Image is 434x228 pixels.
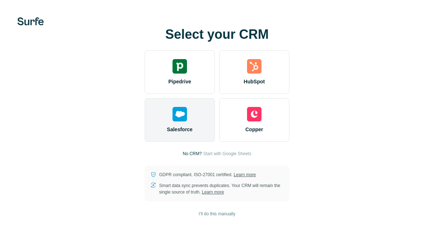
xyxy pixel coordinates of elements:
[159,171,256,178] p: GDPR compliant. ISO-27001 certified.
[234,172,256,177] a: Learn more
[183,150,202,157] p: No CRM?
[193,208,240,219] button: I’ll do this manually
[247,107,261,121] img: copper's logo
[199,211,235,217] span: I’ll do this manually
[246,126,263,133] span: Copper
[168,78,191,85] span: Pipedrive
[159,182,284,195] p: Smart data sync prevents duplicates. Your CRM will remain the single source of truth.
[244,78,265,85] span: HubSpot
[145,27,289,42] h1: Select your CRM
[17,17,44,25] img: Surfe's logo
[202,190,224,195] a: Learn more
[203,150,251,157] button: Start with Google Sheets
[173,59,187,74] img: pipedrive's logo
[173,107,187,121] img: salesforce's logo
[167,126,193,133] span: Salesforce
[247,59,261,74] img: hubspot's logo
